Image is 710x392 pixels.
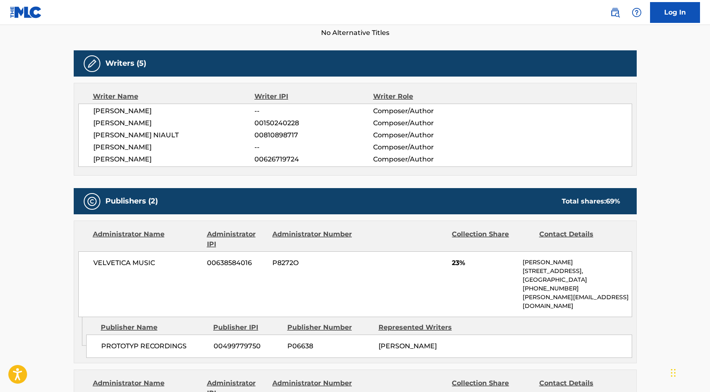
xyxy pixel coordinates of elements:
[254,154,373,164] span: 00626719724
[287,323,372,332] div: Publisher Number
[87,196,97,206] img: Publishers
[607,4,623,21] a: Public Search
[562,196,620,206] div: Total shares:
[254,130,373,140] span: 00810898717
[254,106,373,116] span: --
[101,323,207,332] div: Publisher Name
[523,293,631,310] p: [PERSON_NAME][EMAIL_ADDRESS][DOMAIN_NAME]
[650,2,700,23] a: Log In
[207,229,266,249] div: Administrator IPI
[628,4,645,21] div: Help
[379,323,463,332] div: Represented Writers
[254,118,373,128] span: 00150240228
[272,229,353,249] div: Administrator Number
[10,6,42,18] img: MLC Logo
[93,258,201,268] span: VELVETICA MUSIC
[93,229,201,249] div: Administrator Name
[105,59,146,68] h5: Writers (5)
[93,118,255,128] span: [PERSON_NAME]
[254,92,373,102] div: Writer IPI
[523,284,631,293] p: [PHONE_NUMBER]
[373,154,481,164] span: Composer/Author
[373,106,481,116] span: Composer/Author
[254,142,373,152] span: --
[379,342,437,350] span: [PERSON_NAME]
[452,229,533,249] div: Collection Share
[93,154,255,164] span: [PERSON_NAME]
[74,28,637,38] span: No Alternative Titles
[523,267,631,275] p: [STREET_ADDRESS],
[668,352,710,392] iframe: Chat Widget
[93,142,255,152] span: [PERSON_NAME]
[93,92,255,102] div: Writer Name
[93,130,255,140] span: [PERSON_NAME] NIAULT
[523,275,631,284] p: [GEOGRAPHIC_DATA]
[213,323,281,332] div: Publisher IPI
[373,142,481,152] span: Composer/Author
[101,341,207,351] span: PROTOTYP RECORDINGS
[632,7,642,17] img: help
[214,341,281,351] span: 00499779750
[452,258,516,268] span: 23%
[373,92,481,102] div: Writer Role
[287,341,372,351] span: P06638
[610,7,620,17] img: search
[606,197,620,205] span: 69 %
[671,360,676,385] div: Drag
[373,118,481,128] span: Composer/Author
[272,258,353,268] span: P8272O
[539,229,620,249] div: Contact Details
[105,196,158,206] h5: Publishers (2)
[87,59,97,69] img: Writers
[523,258,631,267] p: [PERSON_NAME]
[207,258,266,268] span: 00638584016
[373,130,481,140] span: Composer/Author
[93,106,255,116] span: [PERSON_NAME]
